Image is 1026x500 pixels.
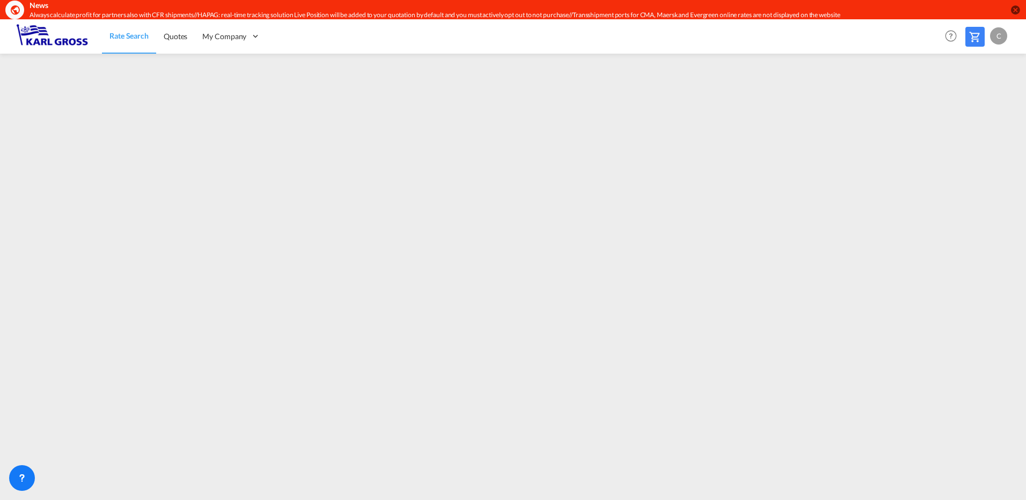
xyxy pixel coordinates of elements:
span: Quotes [164,32,187,41]
div: C [990,27,1007,45]
div: Help [942,27,965,46]
a: Quotes [156,19,195,54]
div: Always calculate profit for partners also with CFR shipments//HAPAG: real-time tracking solution ... [30,11,868,20]
span: Rate Search [109,31,149,40]
span: My Company [202,31,246,42]
a: Rate Search [102,19,156,54]
button: icon-close-circle [1010,4,1021,15]
div: My Company [195,19,268,54]
md-icon: icon-earth [10,4,20,15]
span: Help [942,27,960,45]
img: 3269c73066d711f095e541db4db89301.png [16,24,89,48]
